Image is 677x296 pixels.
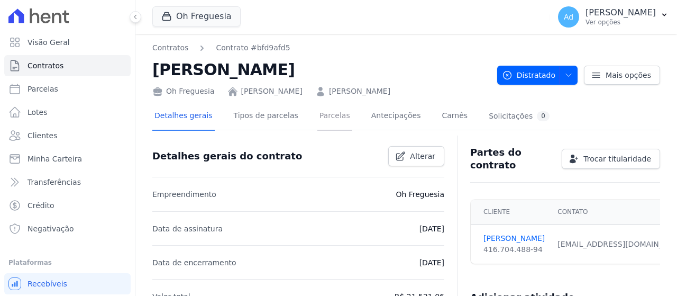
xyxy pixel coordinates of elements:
[152,86,215,97] div: Oh Freguesia
[28,60,63,71] span: Contratos
[606,70,651,80] span: Mais opções
[502,66,555,85] span: Distratado
[562,149,660,169] a: Trocar titularidade
[241,86,303,97] a: [PERSON_NAME]
[4,102,131,123] a: Lotes
[487,103,552,131] a: Solicitações0
[410,151,435,162] span: Alterar
[419,256,444,269] p: [DATE]
[4,273,131,294] a: Recebíveis
[4,125,131,146] a: Clientes
[4,148,131,169] a: Minha Carteira
[152,188,216,201] p: Empreendimento
[152,58,489,82] h2: [PERSON_NAME]
[550,2,677,32] button: Ad [PERSON_NAME] Ver opções
[497,66,578,85] button: Distratado
[585,18,656,26] p: Ver opções
[470,146,553,172] h3: Partes do contrato
[419,222,444,235] p: [DATE]
[4,78,131,100] a: Parcelas
[388,146,444,166] a: Alterar
[4,32,131,53] a: Visão Geral
[152,6,241,26] button: Oh Freguesia
[152,42,290,53] nav: Breadcrumb
[232,103,300,131] a: Tipos de parcelas
[483,233,545,244] a: [PERSON_NAME]
[152,150,302,163] h3: Detalhes gerais do contrato
[152,103,215,131] a: Detalhes gerais
[585,7,656,18] p: [PERSON_NAME]
[4,55,131,76] a: Contratos
[537,111,550,121] div: 0
[4,195,131,216] a: Crédito
[152,256,236,269] p: Data de encerramento
[216,42,290,53] a: Contrato #bfd9afd5
[28,130,57,141] span: Clientes
[4,172,131,193] a: Transferências
[4,218,131,239] a: Negativação
[584,66,660,85] a: Mais opções
[152,42,489,53] nav: Breadcrumb
[28,107,48,118] span: Lotes
[28,279,67,289] span: Recebíveis
[28,154,82,164] span: Minha Carteira
[564,13,573,21] span: Ad
[28,177,81,187] span: Transferências
[396,188,444,201] p: Oh Freguesia
[369,103,423,131] a: Antecipações
[489,111,550,121] div: Solicitações
[8,256,126,269] div: Plataformas
[28,200,54,211] span: Crédito
[471,200,551,225] th: Cliente
[28,37,70,48] span: Visão Geral
[28,84,58,94] span: Parcelas
[28,223,74,234] span: Negativação
[152,222,223,235] p: Data de assinatura
[317,103,352,131] a: Parcelas
[329,86,390,97] a: [PERSON_NAME]
[440,103,470,131] a: Carnês
[152,42,188,53] a: Contratos
[583,154,651,164] span: Trocar titularidade
[483,244,545,255] div: 416.704.488-94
